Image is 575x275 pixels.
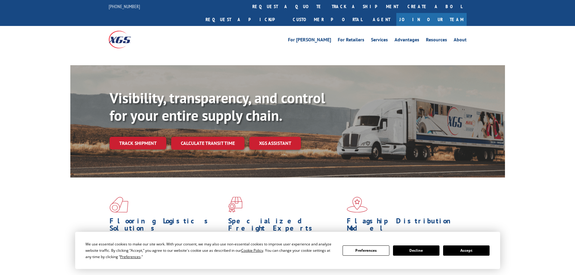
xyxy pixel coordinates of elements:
[110,217,224,235] h1: Flooring Logistics Solutions
[110,137,166,149] a: Track shipment
[396,13,467,26] a: Join Our Team
[288,13,367,26] a: Customer Portal
[347,217,461,235] h1: Flagship Distribution Model
[393,245,439,256] button: Decline
[171,137,244,150] a: Calculate transit time
[338,37,364,44] a: For Retailers
[228,217,342,235] h1: Specialized Freight Experts
[371,37,388,44] a: Services
[454,37,467,44] a: About
[343,245,389,256] button: Preferences
[75,232,500,269] div: Cookie Consent Prompt
[120,254,141,259] span: Preferences
[395,37,419,44] a: Advantages
[110,197,128,213] img: xgs-icon-total-supply-chain-intelligence-red
[110,88,325,125] b: Visibility, transparency, and control for your entire supply chain.
[241,248,263,253] span: Cookie Policy
[288,37,331,44] a: For [PERSON_NAME]
[85,241,335,260] div: We use essential cookies to make our site work. With your consent, we may also use non-essential ...
[249,137,301,150] a: XGS ASSISTANT
[443,245,490,256] button: Accept
[109,3,140,9] a: [PHONE_NUMBER]
[426,37,447,44] a: Resources
[228,197,242,213] img: xgs-icon-focused-on-flooring-red
[347,197,368,213] img: xgs-icon-flagship-distribution-model-red
[367,13,396,26] a: Agent
[201,13,288,26] a: Request a pickup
